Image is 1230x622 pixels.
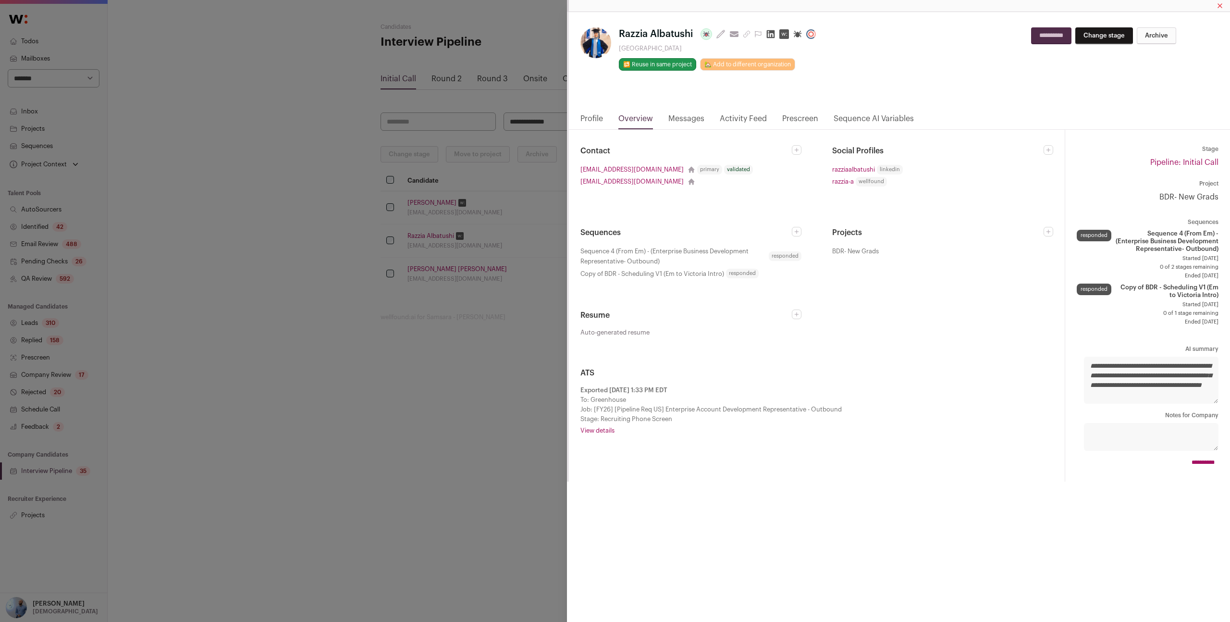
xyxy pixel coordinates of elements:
div: Stage: Recruiting Phone Screen [580,415,1053,423]
h2: ATS [580,367,1053,379]
h2: Contact [580,145,792,157]
div: validated [724,165,753,174]
span: Copy of BDR - Scheduling V1 (Em to Victoria Intro) [1115,284,1218,299]
span: BDR- New Grads [832,246,879,256]
a: razziaalbatushi [832,164,875,174]
span: responded [769,251,801,261]
span: Ended [DATE] [1077,318,1218,326]
a: Profile [580,113,603,129]
span: Sequence 4 (From Em) - (Enterprise Business Development Representative- Outbound) [580,246,767,266]
a: Auto-generated resume [580,329,801,336]
div: Job: [FY26] [Pipeline Req US] Enterprise Account Development Representative - Outbound [580,406,1053,413]
div: To: Greenhouse [580,396,1053,404]
dt: Notes for Company [1077,411,1218,419]
a: Sequence AI Variables [834,113,914,129]
span: 0 of 1 stage remaining [1077,310,1218,317]
span: 0 of 2 stages remaining [1077,263,1218,271]
span: Started [DATE] [1077,255,1218,262]
a: razzia-a [832,176,854,187]
a: Pipeline: Initial Call [1150,159,1218,166]
span: linkedin [877,165,903,174]
a: [EMAIL_ADDRESS][DOMAIN_NAME] [580,164,684,174]
button: Archive [1137,27,1176,44]
dt: Project [1077,180,1218,187]
div: responded [1077,284,1111,295]
h2: Projects [832,227,1044,238]
a: BDR- New Grads [1077,191,1218,203]
a: [EMAIL_ADDRESS][DOMAIN_NAME] [580,176,684,187]
span: Copy of BDR - Scheduling V1 (Em to Victoria Intro) [580,269,724,279]
span: wellfound [856,177,887,187]
span: responded [726,269,759,278]
h2: Resume [580,310,792,321]
a: 🏡 Add to different organization [700,58,795,71]
a: View details [580,427,1053,435]
dt: Sequences [1077,218,1218,226]
span: Sequence 4 (From Em) - (Enterprise Business Development Representative- Outbound) [1115,230,1218,253]
span: Razzia Albatushi [619,27,693,41]
a: Prescreen [782,113,818,129]
div: responded [1077,230,1111,241]
span: Ended [DATE] [1077,272,1218,280]
div: [GEOGRAPHIC_DATA] [619,45,820,52]
button: Change stage [1075,27,1133,44]
div: Exported [DATE] 1:33 PM EDT [580,386,1053,394]
a: Overview [618,113,653,129]
div: primary [697,165,722,174]
a: Activity Feed [720,113,767,129]
dt: Stage [1077,145,1218,153]
h2: Sequences [580,227,792,238]
a: Messages [668,113,704,129]
button: 🔂 Reuse in same project [619,58,696,71]
img: 6e41aff501436987c6c1e500cdc7f26d8eea6f43566d3aba2b43f601d7445b84 [580,27,611,58]
span: Started [DATE] [1077,301,1218,309]
dt: AI summary [1077,345,1218,353]
h2: Social Profiles [832,145,1044,157]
